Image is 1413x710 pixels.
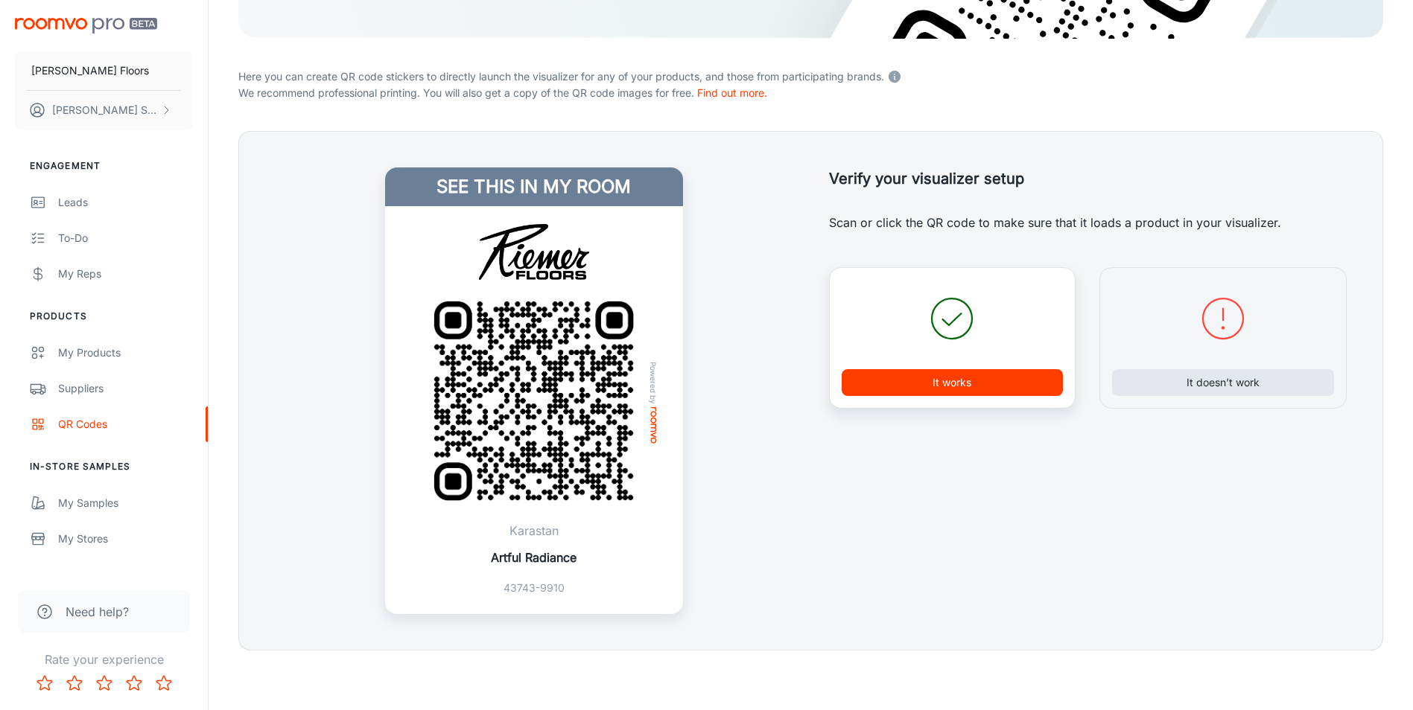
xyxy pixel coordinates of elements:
[491,522,577,540] p: Karastan
[149,668,179,698] button: Rate 5 star
[385,167,683,206] h4: See this in my room
[58,531,193,547] div: My Stores
[413,280,655,522] img: QR Code Example
[491,580,577,596] p: 43743-9910
[58,230,193,246] div: To-do
[238,65,1383,85] p: Here you can create QR code stickers to directly launch the visualizer for any of your products, ...
[697,86,767,99] a: Find out more.
[1112,369,1334,396] button: It doesn’t work
[646,362,661,404] span: Powered by
[52,102,157,118] p: [PERSON_NAME] Small
[30,668,60,698] button: Rate 1 star
[58,495,193,511] div: My Samples
[829,214,1347,231] p: Scan or click the QR code to make sure that it loads a product in your visualizer.
[439,224,629,280] img: Riemer Floors
[58,194,193,211] div: Leads
[385,167,683,614] a: See this in my roomRiemer FloorsQR Code ExamplePowered byroomvoKarastanArtful Radiance43743-9910
[15,51,193,90] button: [PERSON_NAME] Floors
[119,668,149,698] button: Rate 4 star
[58,266,193,282] div: My Reps
[89,668,119,698] button: Rate 3 star
[58,345,193,361] div: My Products
[238,85,1383,101] p: We recommend professional printing. You will also get a copy of the QR code images for free.
[829,167,1347,190] h5: Verify your visualizer setup
[491,549,577,566] p: Artful Radiance
[60,668,89,698] button: Rate 2 star
[66,603,129,621] span: Need help?
[15,91,193,129] button: [PERSON_NAME] Small
[650,407,656,444] img: roomvo
[58,380,193,397] div: Suppliers
[31,63,149,79] p: [PERSON_NAME] Floors
[842,369,1064,396] button: It works
[58,416,193,432] div: QR Codes
[15,18,157,33] img: Roomvo PRO Beta
[12,650,196,668] p: Rate your experience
